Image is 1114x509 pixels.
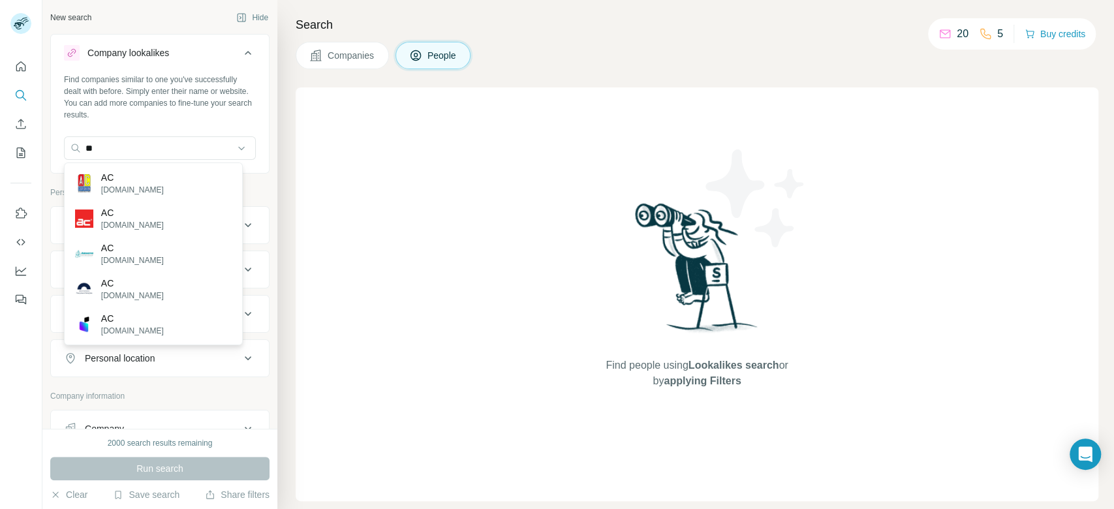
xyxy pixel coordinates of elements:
[101,219,164,231] p: [DOMAIN_NAME]
[51,254,269,285] button: Seniority
[75,280,93,298] img: AC
[51,37,269,74] button: Company lookalikes
[697,140,814,257] img: Surfe Illustration - Stars
[75,174,93,193] img: AC
[50,488,87,501] button: Clear
[101,184,164,196] p: [DOMAIN_NAME]
[10,288,31,311] button: Feedback
[101,171,164,184] p: AC
[10,230,31,254] button: Use Surfe API
[664,375,741,386] span: applying Filters
[593,358,801,389] span: Find people using or by
[101,277,164,290] p: AC
[51,413,269,444] button: Company
[227,8,277,27] button: Hide
[1025,25,1085,43] button: Buy credits
[51,209,269,241] button: Job title
[50,390,270,402] p: Company information
[113,488,179,501] button: Save search
[85,422,124,435] div: Company
[101,206,164,219] p: AC
[689,360,779,371] span: Lookalikes search
[10,141,31,164] button: My lists
[64,74,256,121] div: Find companies similar to one you've successfully dealt with before. Simply enter their name or w...
[957,26,968,42] p: 20
[51,298,269,330] button: Department
[50,12,91,23] div: New search
[51,343,269,374] button: Personal location
[296,16,1098,34] h4: Search
[75,245,93,263] img: AC
[101,241,164,254] p: AC
[101,312,164,325] p: AC
[10,55,31,78] button: Quick start
[427,49,457,62] span: People
[85,352,155,365] div: Personal location
[10,259,31,283] button: Dashboard
[10,84,31,107] button: Search
[75,209,93,228] img: AC
[108,437,213,449] div: 2000 search results remaining
[87,46,169,59] div: Company lookalikes
[1070,439,1101,470] div: Open Intercom Messenger
[101,254,164,266] p: [DOMAIN_NAME]
[50,187,270,198] p: Personal information
[997,26,1003,42] p: 5
[205,488,270,501] button: Share filters
[629,200,765,345] img: Surfe Illustration - Woman searching with binoculars
[75,315,93,333] img: AC
[10,112,31,136] button: Enrich CSV
[10,202,31,225] button: Use Surfe on LinkedIn
[328,49,375,62] span: Companies
[101,325,164,337] p: [DOMAIN_NAME]
[101,290,164,301] p: [DOMAIN_NAME]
